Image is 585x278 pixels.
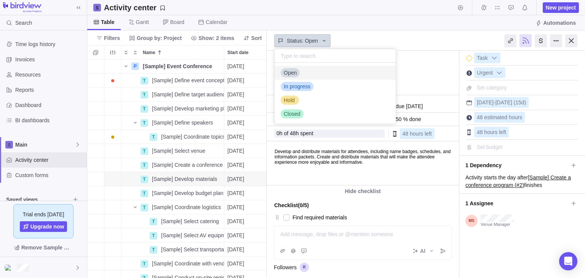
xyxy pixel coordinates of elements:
span: In progress [284,83,310,90]
span: Closed [284,110,300,118]
span: Open [284,69,297,77]
span: Status: Open [287,37,318,45]
span: Hold [284,96,295,104]
div: grid [275,63,396,124]
input: Type to search [275,49,396,63]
